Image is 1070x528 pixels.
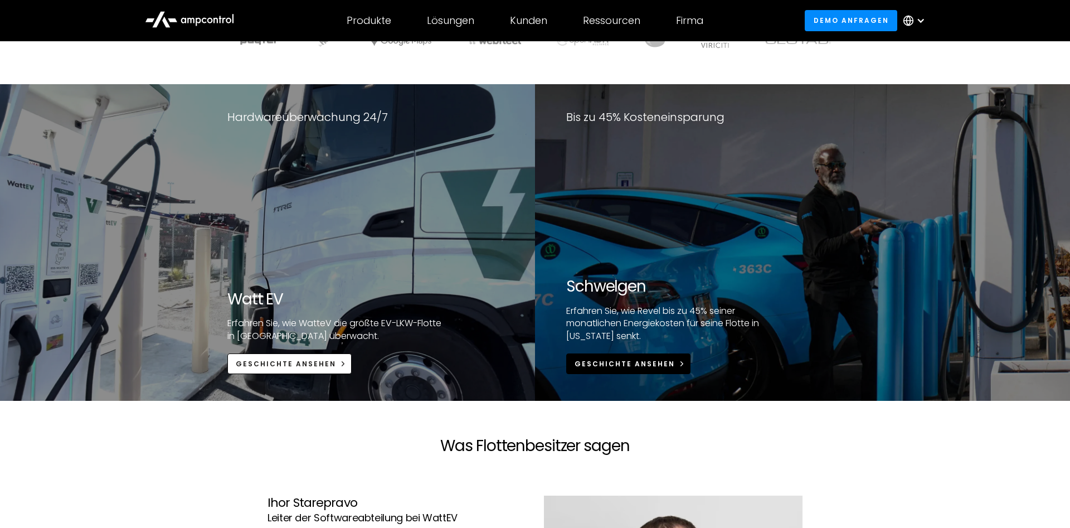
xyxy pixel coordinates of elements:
h2: Was Flottenbesitzer sagen [250,437,820,456]
p: Erfahren Sie, wie WatteV die größte EV-LKW-Flotte in [GEOGRAPHIC_DATA] überwacht. [227,317,449,342]
div: Kunden [510,14,547,27]
div: Firma [676,14,703,27]
h2: Watt EV [227,290,449,309]
a: Geschichte ansehen [566,353,690,374]
div: Ihor Starepravo [267,496,526,510]
a: Geschichte ansehen [227,353,352,374]
h2: Schwelgen [566,277,787,296]
div: Geschichte ansehen [575,359,675,369]
div: Hardwareüberwachung 24/7 [227,111,388,123]
div: Lösungen [427,14,474,27]
div: Produkte [347,14,391,27]
div: Ressourcen [583,14,640,27]
a: Demo anfragen [805,10,897,31]
div: Geschichte ansehen [236,359,336,369]
div: Leiter der Softwareabteilung bei WattEV [267,510,526,526]
div: Bis zu 45% Kosteneinsparung [566,111,724,123]
p: Erfahren Sie, wie Revel bis zu 45% seiner monatlichen Energiekosten für seine Flotte in [US_STATE... [566,305,787,342]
